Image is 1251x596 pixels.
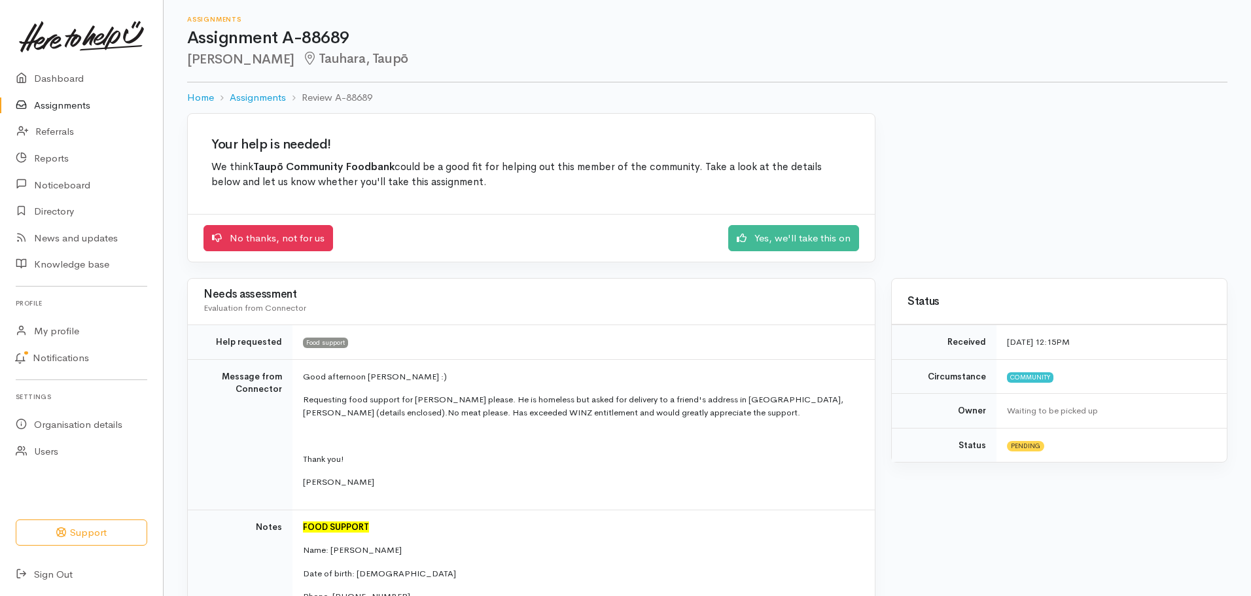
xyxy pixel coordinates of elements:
[188,359,292,510] td: Message from Connector
[187,52,1227,67] h2: [PERSON_NAME]
[187,82,1227,113] nav: breadcrumb
[187,16,1227,23] h6: Assignments
[203,302,306,313] span: Evaluation from Connector
[892,359,996,394] td: Circumstance
[303,338,348,348] span: Food support
[1007,441,1044,451] span: Pending
[203,289,859,301] h3: Needs assessment
[16,388,147,406] h6: Settings
[907,296,1211,308] h3: Status
[230,90,286,105] a: Assignments
[253,160,395,173] b: Taupō Community Foodbank
[211,137,851,152] h2: Your help is needed!
[303,476,859,489] p: [PERSON_NAME]
[728,225,859,252] a: Yes, we'll take this on
[303,544,859,557] p: Name: [PERSON_NAME]
[16,294,147,312] h6: Profile
[203,225,333,252] a: No thanks, not for us
[303,521,369,533] font: FOOD SUPPORT
[892,428,996,462] td: Status
[1007,336,1070,347] time: [DATE] 12:15PM
[187,29,1227,48] h1: Assignment A-88689
[1007,404,1211,417] div: Waiting to be picked up
[286,90,372,105] li: Review A-88689
[16,519,147,546] button: Support
[892,325,996,360] td: Received
[303,370,859,383] p: Good afternoon [PERSON_NAME] :)
[188,325,292,360] td: Help requested
[211,160,851,190] p: We think could be a good fit for helping out this member of the community. Take a look at the det...
[303,567,859,580] p: Date of birth: [DEMOGRAPHIC_DATA]
[187,90,214,105] a: Home
[303,393,859,419] p: Requesting food support for [PERSON_NAME] please. He is homeless but asked for delivery to a frie...
[302,50,408,67] span: Tauhara, Taupō
[303,453,859,466] p: Thank you!
[892,394,996,429] td: Owner
[1007,372,1053,383] span: Community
